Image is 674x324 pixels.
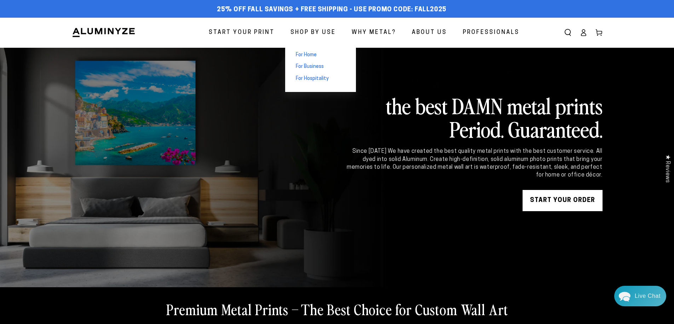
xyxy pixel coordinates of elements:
h2: the best DAMN metal prints Period. Guaranteed. [346,94,603,140]
a: Professionals [457,23,525,42]
a: For Business [285,61,356,73]
span: Shop By Use [290,28,336,38]
div: Since [DATE] We have created the best quality metal prints with the best customer service. All dy... [346,147,603,179]
a: Start Your Print [203,23,280,42]
span: For Hospitality [296,75,329,82]
span: 25% off FALL Savings + Free Shipping - Use Promo Code: FALL2025 [217,6,447,14]
a: START YOUR Order [523,190,603,211]
a: About Us [407,23,452,42]
a: Shop By Use [285,23,341,42]
a: For Home [285,49,356,61]
span: For Business [296,63,324,70]
span: Start Your Print [209,28,275,38]
div: Contact Us Directly [635,286,661,306]
summary: Search our site [560,25,576,40]
span: Why Metal? [352,28,396,38]
span: Professionals [463,28,519,38]
div: Click to open Judge.me floating reviews tab [661,149,674,188]
span: For Home [296,52,317,59]
div: Chat widget toggle [614,286,666,306]
h2: Premium Metal Prints – The Best Choice for Custom Wall Art [166,300,508,318]
a: For Hospitality [285,73,356,85]
span: About Us [412,28,447,38]
a: Why Metal? [346,23,401,42]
